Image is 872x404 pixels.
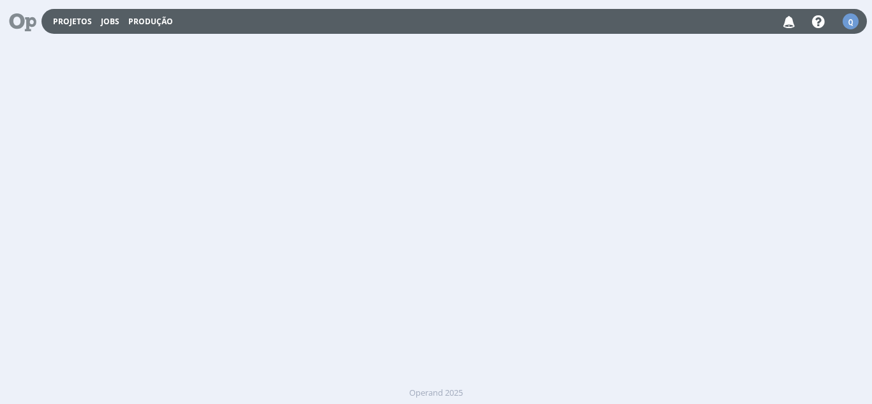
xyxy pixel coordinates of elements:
button: Jobs [97,17,123,27]
div: Q [843,13,859,29]
button: Q [842,10,859,33]
button: Produção [124,17,177,27]
a: Projetos [53,16,92,27]
a: Produção [128,16,173,27]
button: Projetos [49,17,96,27]
a: Jobs [101,16,119,27]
